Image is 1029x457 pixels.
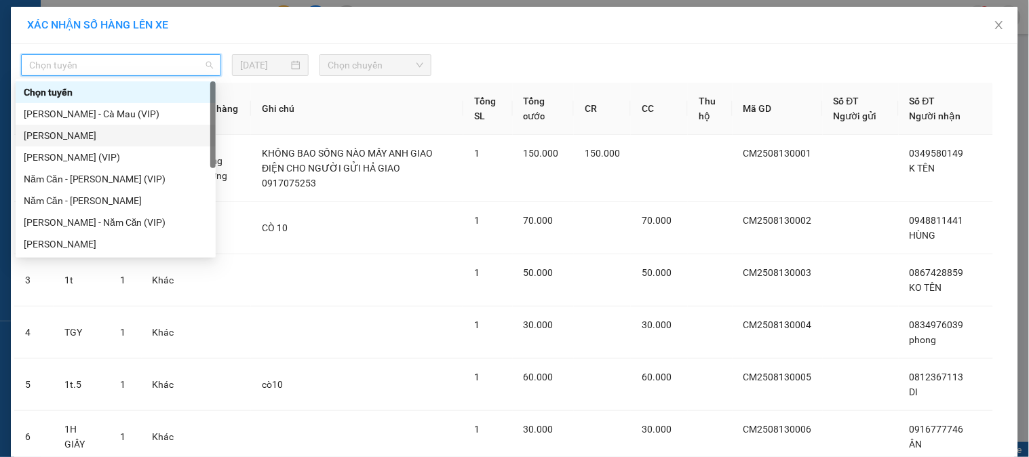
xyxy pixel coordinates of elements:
[743,424,812,435] span: CM2508130006
[910,386,918,397] span: DI
[524,215,554,226] span: 70.000
[127,50,567,67] li: Hotline: 02839552959
[16,212,216,233] div: Hồ Chí Minh - Năm Căn (VIP)
[54,254,109,306] td: 1t
[251,83,463,135] th: Ghi chú
[24,106,208,121] div: [PERSON_NAME] - Cà Mau (VIP)
[834,111,877,121] span: Người gửi
[54,359,109,411] td: 1t.5
[127,33,567,50] li: 26 Phó Cơ Điều, Phường 12
[474,424,480,435] span: 1
[16,233,216,255] div: Hồ Chí Minh - Cà Mau
[262,222,288,233] span: CÒ 10
[24,128,208,143] div: [PERSON_NAME]
[185,83,252,135] th: Loại hàng
[14,254,54,306] td: 3
[642,215,672,226] span: 70.000
[16,125,216,146] div: Cà Mau - Hồ Chí Minh
[474,215,480,226] span: 1
[743,372,812,382] span: CM2508130005
[142,359,185,411] td: Khác
[524,372,554,382] span: 60.000
[980,7,1018,45] button: Close
[910,215,964,226] span: 0948811441
[474,148,480,159] span: 1
[910,334,937,345] span: phong
[642,372,672,382] span: 60.000
[185,135,252,202] td: Thông thường
[14,83,54,135] th: STT
[24,215,208,230] div: [PERSON_NAME] - Năm Căn (VIP)
[910,267,964,278] span: 0867428859
[834,96,859,106] span: Số ĐT
[910,424,964,435] span: 0916777746
[16,146,216,168] div: Cà Mau - Hồ Chí Minh (VIP)
[16,168,216,190] div: Năm Căn - Hồ Chí Minh (VIP)
[513,83,575,135] th: Tổng cước
[910,148,964,159] span: 0349580149
[14,306,54,359] td: 4
[910,282,942,293] span: KO TÊN
[24,193,208,208] div: Năm Căn - [PERSON_NAME]
[54,306,109,359] td: TGY
[631,83,688,135] th: CC
[733,83,823,135] th: Mã GD
[14,135,54,202] td: 1
[524,424,554,435] span: 30.000
[474,267,480,278] span: 1
[463,83,512,135] th: Tổng SL
[994,20,1005,31] span: close
[743,267,812,278] span: CM2508130003
[120,275,125,285] span: 1
[524,319,554,330] span: 30.000
[17,98,191,121] b: GỬI : Bến Xe Cà Mau
[262,148,433,188] span: KHÔNG BAO SỐNG NÀO MẤY ANH GIAO ĐIỆN CHO NGƯỜI GỬI HẢ GIAO 0917075253
[24,150,208,165] div: [PERSON_NAME] (VIP)
[910,439,923,450] span: ÂN
[642,267,672,278] span: 50.000
[328,55,423,75] span: Chọn chuyến
[142,306,185,359] td: Khác
[14,202,54,254] td: 2
[688,83,733,135] th: Thu hộ
[262,379,283,390] span: cò10
[642,319,672,330] span: 30.000
[16,103,216,125] div: Hồ Chí Minh - Cà Mau (VIP)
[743,148,812,159] span: CM2508130001
[910,163,935,174] span: K TÊN
[910,230,936,241] span: HÙNG
[14,359,54,411] td: 5
[120,431,125,442] span: 1
[910,319,964,330] span: 0834976039
[27,18,168,31] span: XÁC NHẬN SỐ HÀNG LÊN XE
[29,55,213,75] span: Chọn tuyến
[524,148,559,159] span: 150.000
[474,372,480,382] span: 1
[585,148,620,159] span: 150.000
[524,267,554,278] span: 50.000
[24,172,208,186] div: Năm Căn - [PERSON_NAME] (VIP)
[642,424,672,435] span: 30.000
[120,379,125,390] span: 1
[120,327,125,338] span: 1
[240,58,288,73] input: 13/08/2025
[743,215,812,226] span: CM2508130002
[910,111,961,121] span: Người nhận
[24,237,208,252] div: [PERSON_NAME]
[574,83,631,135] th: CR
[474,319,480,330] span: 1
[17,17,85,85] img: logo.jpg
[16,190,216,212] div: Năm Căn - Hồ Chí Minh
[910,372,964,382] span: 0812367113
[910,96,935,106] span: Số ĐT
[24,85,208,100] div: Chọn tuyến
[142,254,185,306] td: Khác
[16,81,216,103] div: Chọn tuyến
[743,319,812,330] span: CM2508130004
